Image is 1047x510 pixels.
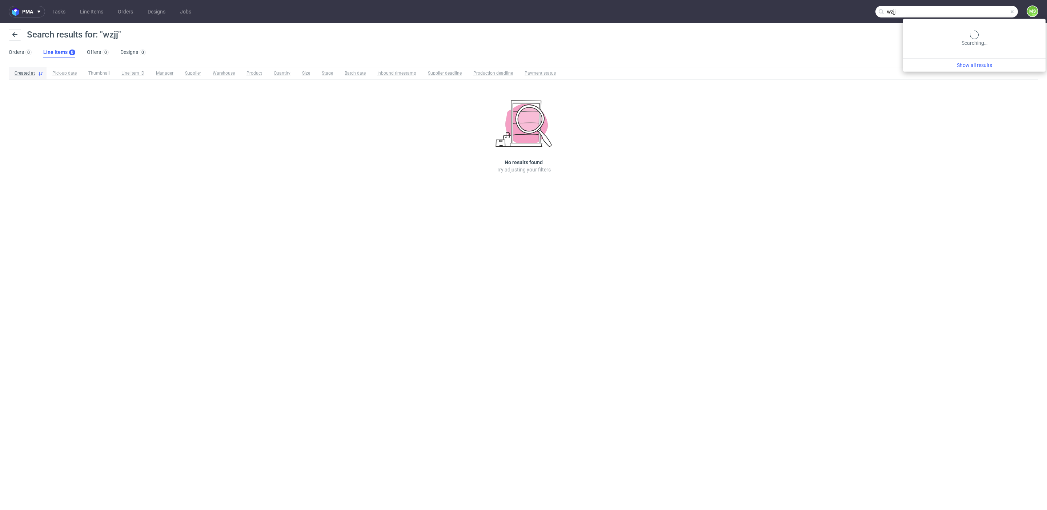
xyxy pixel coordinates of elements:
[322,70,333,76] span: Stage
[113,6,137,17] a: Orders
[246,70,262,76] span: Product
[345,70,366,76] span: Batch date
[120,47,146,58] a: Designs0
[88,70,110,76] span: Thumbnail
[9,47,32,58] a: Orders0
[43,47,75,58] a: Line Items0
[87,47,109,58] a: Offers0
[525,70,556,76] span: Payment status
[22,9,33,14] span: pma
[76,6,108,17] a: Line Items
[71,50,73,55] div: 0
[906,31,1043,47] div: Searching…
[1027,6,1038,16] figcaption: MS
[213,70,235,76] span: Warehouse
[377,70,416,76] span: Inbound timestamp
[185,70,201,76] span: Supplier
[104,50,107,55] div: 0
[12,8,22,16] img: logo
[141,50,144,55] div: 0
[27,29,121,40] span: Search results for: "wzjj"
[906,62,1043,69] a: Show all results
[27,50,30,55] div: 0
[15,70,35,76] span: Created at
[52,70,77,76] span: Pick-up date
[274,70,290,76] span: Quantity
[428,70,462,76] span: Supplier deadline
[121,70,144,76] span: Line item ID
[176,6,196,17] a: Jobs
[497,166,551,173] p: Try adjusting your filters
[48,6,70,17] a: Tasks
[143,6,170,17] a: Designs
[156,70,173,76] span: Manager
[505,159,543,166] h3: No results found
[302,70,310,76] span: Size
[9,6,45,17] button: pma
[473,70,513,76] span: Production deadline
